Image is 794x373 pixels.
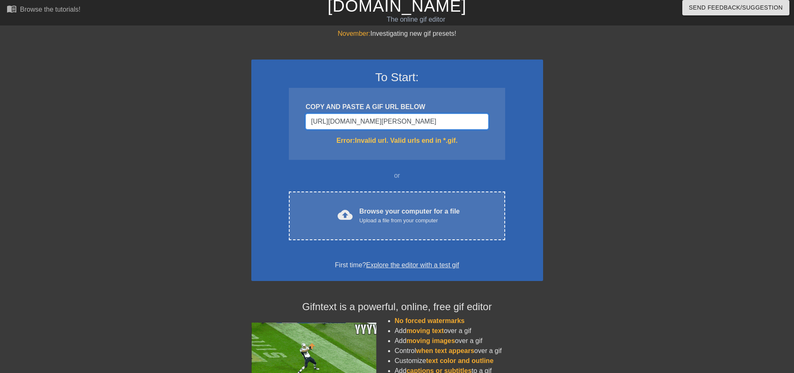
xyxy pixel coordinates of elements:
span: November: [338,30,370,37]
a: Browse the tutorials! [7,4,80,17]
span: menu_book [7,4,17,14]
li: Control over a gif [395,346,543,356]
div: Browse the tutorials! [20,6,80,13]
h3: To Start: [262,70,532,85]
div: Upload a file from your computer [359,216,460,225]
div: COPY AND PASTE A GIF URL BELOW [306,102,488,112]
li: Add over a gif [395,326,543,336]
li: Add over a gif [395,336,543,346]
span: Send Feedback/Suggestion [689,2,783,13]
span: moving images [406,337,455,344]
span: No forced watermarks [395,317,465,324]
li: Customize [395,356,543,366]
div: or [273,171,521,181]
div: Investigating new gif presets! [251,29,543,39]
a: Explore the editor with a test gif [366,261,459,269]
span: when text appears [416,347,474,354]
span: moving text [406,327,444,334]
div: Browse your computer for a file [359,206,460,225]
div: Error: Invalid url. Valid urls end in *.gif. [306,136,488,146]
span: text color and outline [426,357,493,364]
h4: Gifntext is a powerful, online, free gif editor [251,301,543,313]
span: cloud_upload [338,207,353,222]
input: Username [306,114,488,129]
div: The online gif editor [269,15,563,25]
div: First time? [262,260,532,270]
